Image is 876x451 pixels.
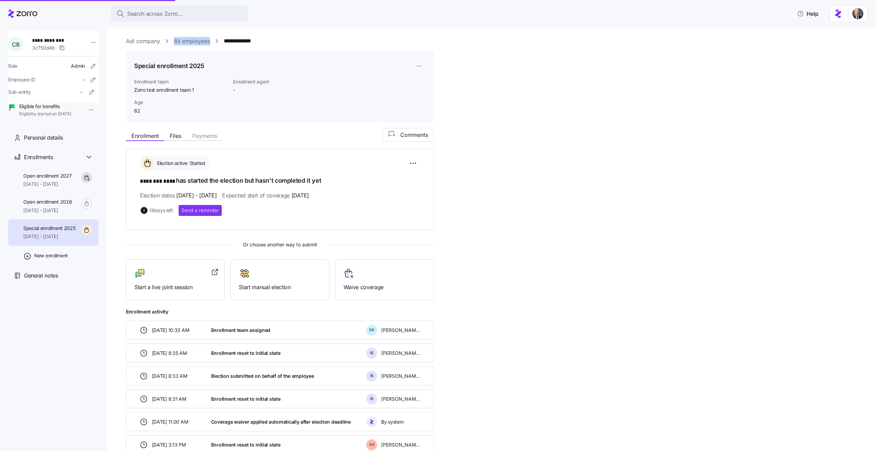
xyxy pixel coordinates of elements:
[12,42,19,47] span: C B
[192,133,217,139] span: Payments
[381,418,403,425] span: By system
[111,5,248,22] button: Search across Zorro...
[233,87,235,93] span: -
[134,78,228,85] span: Enrollment team
[233,78,302,85] span: Enrollment agent
[140,191,217,200] span: Election dates
[34,252,68,259] span: New enrollment
[211,441,281,448] span: Enrollment reset to initial state
[211,396,281,402] span: Enrollment reset to initial state
[23,172,72,179] span: Open enrollment 2027
[152,396,186,402] span: [DATE] 8:31 AM
[797,10,819,18] span: Help
[131,133,159,139] span: Enrollment
[152,373,188,379] span: [DATE] 8:33 AM
[852,8,863,19] img: 1dcb4e5d-e04d-4770-96a8-8d8f6ece5bdc-1719926415027.jpeg
[8,89,31,95] span: Sub-entity
[134,107,203,114] span: 62
[369,443,374,447] span: A S
[239,283,321,292] span: Start manual election
[8,63,17,69] span: Role
[381,350,420,357] span: [PERSON_NAME]
[19,111,71,117] span: Eligibility started on [DATE]
[126,241,434,248] span: Or choose another way to submit
[381,396,420,402] span: [PERSON_NAME]
[127,10,183,18] span: Search across Zorro...
[211,327,270,334] span: Enrollment team assigned
[344,283,425,292] span: Waive coverage
[292,191,309,200] span: [DATE]
[83,76,85,83] span: -
[126,308,434,315] span: Enrollment activity
[140,176,420,186] h1: has started the election but hasn't completed it yet
[211,373,314,379] span: Election submitted on behalf of the employee
[222,191,309,200] span: Expected start of coverage
[400,131,428,139] span: Comments
[155,160,205,167] span: Election active: Started
[23,225,76,232] span: Special enrollment 2025
[381,441,420,448] span: [PERSON_NAME]
[24,133,63,142] span: Personal details
[170,133,181,139] span: Files
[179,205,222,216] button: Send a reminder
[369,328,374,332] span: D K
[152,418,189,425] span: [DATE] 11:00 AM
[23,207,72,214] span: [DATE] - [DATE]
[152,327,190,334] span: [DATE] 10:33 AM
[211,418,351,425] span: Coverage waiver applied automatically after election deadline
[134,62,204,70] h1: Special enrollment 2025
[381,327,420,334] span: [PERSON_NAME]
[152,441,186,448] span: [DATE] 3:13 PM
[370,397,373,401] span: I B
[211,350,281,357] span: Enrollment reset to initial state
[791,7,824,21] button: Help
[80,89,82,95] span: -
[370,351,373,355] span: I B
[181,207,219,214] span: Send a reminder
[381,373,420,379] span: [PERSON_NAME]
[126,37,160,46] a: Adi company
[370,374,373,378] span: I B
[71,63,85,69] span: Admin
[174,37,210,46] a: All employees
[23,181,72,188] span: [DATE] - [DATE]
[383,128,434,142] button: Comments
[8,76,35,83] span: Employee ID
[32,44,55,51] span: 3c750d4b
[134,87,228,93] span: Zorro test enrollment team 1
[23,233,76,240] span: [DATE] - [DATE]
[19,103,71,110] span: Eligible for benefits
[152,350,187,357] span: [DATE] 8:35 AM
[134,283,216,292] span: Start a live joint session
[176,191,217,200] span: [DATE] - [DATE]
[134,99,203,106] span: Age
[24,271,58,280] span: General notes
[23,198,72,205] span: Open enrollment 2026
[150,207,173,214] span: 18 days left
[24,153,53,162] span: Enrollments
